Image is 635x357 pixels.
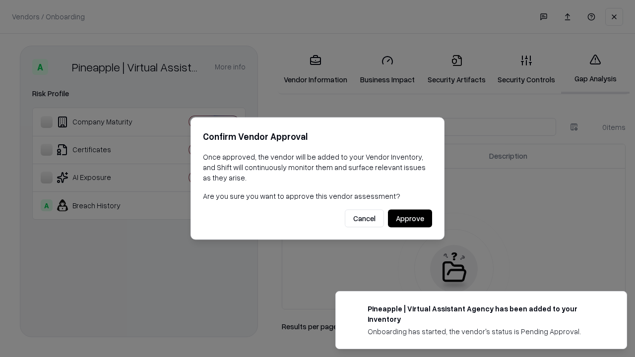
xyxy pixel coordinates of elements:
h2: Confirm Vendor Approval [203,129,432,144]
button: Approve [388,210,432,228]
div: Pineapple | Virtual Assistant Agency has been added to your inventory [368,303,603,324]
p: Once approved, the vendor will be added to your Vendor Inventory, and Shift will continuously mon... [203,152,432,183]
div: Onboarding has started, the vendor's status is Pending Approval. [368,326,603,337]
button: Cancel [345,210,384,228]
img: trypineapple.com [348,303,360,315]
p: Are you sure you want to approve this vendor assessment? [203,191,432,201]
